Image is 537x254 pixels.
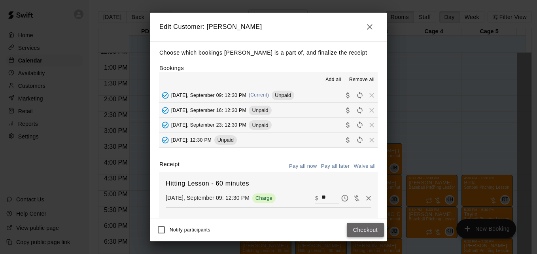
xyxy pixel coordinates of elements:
span: Reschedule [354,136,366,142]
p: Choose which bookings [PERSON_NAME] is a part of, and finalize the receipt [159,48,378,58]
label: Receipt [159,160,180,172]
span: Reschedule [354,122,366,128]
span: Collect payment [342,107,354,113]
button: Added - Collect Payment [159,89,171,101]
span: [DATE], September 23: 12:30 PM [171,122,246,128]
span: Unpaid [249,122,271,128]
span: [DATE], September 09: 12:30 PM [171,92,246,98]
button: Add all [321,74,346,86]
span: Remove [366,136,378,142]
span: Collect payment [342,122,354,128]
span: [DATE]: 12:30 PM [171,137,212,142]
span: Remove [366,92,378,98]
p: $ [315,194,318,202]
span: Remove [366,122,378,128]
button: Remove [363,192,374,204]
span: Collect payment [342,92,354,98]
span: Notify participants [170,227,210,233]
label: Bookings [159,65,184,71]
span: [DATE], September 16: 12:30 PM [171,107,246,113]
button: Checkout [347,223,384,237]
button: Pay all later [319,160,352,172]
button: Added - Collect Payment [159,134,171,146]
h6: Hitting Lesson - 60 minutes [166,178,371,189]
span: Reschedule [354,107,366,113]
button: Added - Collect Payment[DATE], September 23: 12:30 PMUnpaidCollect paymentRescheduleRemove [159,118,378,133]
p: [DATE], September 09: 12:30 PM [166,194,250,202]
span: Unpaid [272,92,294,98]
span: Add all [325,76,341,84]
span: Remove [366,107,378,113]
button: Added - Collect Payment[DATE], September 09: 12:30 PM(Current)UnpaidCollect paymentRescheduleRemove [159,88,378,103]
span: Charge [252,195,276,201]
span: (Current) [249,92,269,98]
h2: Edit Customer: [PERSON_NAME] [150,13,387,41]
button: Remove all [346,74,378,86]
span: Remove all [349,76,374,84]
button: Added - Collect Payment[DATE]: 12:30 PMUnpaidCollect paymentRescheduleRemove [159,133,378,148]
button: Pay all now [287,160,319,172]
span: Pay later [339,194,351,201]
button: Added - Collect Payment [159,119,171,131]
button: Added - Collect Payment[DATE], September 16: 12:30 PMUnpaidCollect paymentRescheduleRemove [159,103,378,118]
span: Collect payment [342,136,354,142]
span: Unpaid [249,107,271,113]
button: Waive all [352,160,378,172]
span: Waive payment [351,194,363,201]
button: Added - Collect Payment [159,104,171,116]
span: Unpaid [214,137,237,143]
span: Reschedule [354,92,366,98]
